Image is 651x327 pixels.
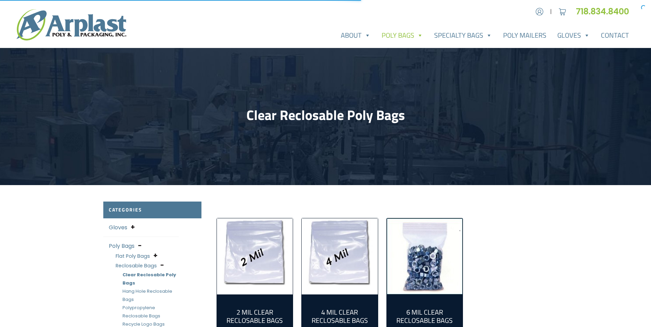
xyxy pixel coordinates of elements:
span: | [550,8,552,16]
a: Contact [595,28,635,42]
img: 6 Mil Clear Reclosable Bags [387,218,463,294]
a: 718.834.8400 [576,6,635,17]
a: Clear Reclosable Poly Bags [123,271,176,286]
a: About [335,28,376,42]
h2: 6 Mil Clear Reclosable Bags [392,308,457,325]
h2: 2 Mil Clear Reclosable Bags [222,308,288,325]
a: Visit product category 6 Mil Clear Reclosable Bags [387,218,463,294]
a: Gloves [109,223,127,231]
a: Hang Hole Reclosable Bags [123,288,172,303]
h2: Categories [103,202,201,218]
a: Visit product category 4 Mil Clear Reclosable Bags [302,218,378,294]
img: 2 Mil Clear Reclosable Bags [217,218,293,294]
a: Reclosable Bags [116,262,157,269]
img: 4 Mil Clear Reclosable Bags [302,218,378,294]
a: Poly Bags [376,28,429,42]
a: Flat Poly Bags [116,253,150,259]
img: logo [16,9,126,40]
a: Polypropylene Reclosable Bags [123,304,160,319]
a: Poly Bags [109,242,135,250]
a: Poly Mailers [498,28,552,42]
h2: 4 Mil Clear Reclosable Bags [307,308,372,325]
h1: Clear Reclosable Poly Bags [103,107,548,123]
a: Gloves [552,28,595,42]
a: Specialty Bags [429,28,498,42]
a: Visit product category 2 Mil Clear Reclosable Bags [217,218,293,294]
